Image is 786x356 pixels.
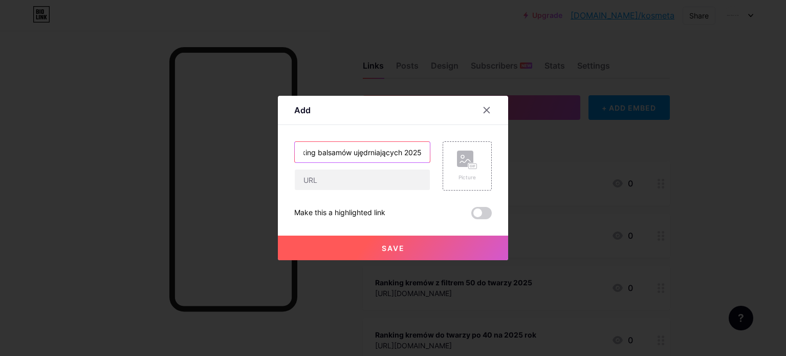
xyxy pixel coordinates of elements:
[294,104,311,116] div: Add
[295,170,430,190] input: URL
[295,142,430,162] input: Title
[382,244,405,253] span: Save
[278,236,508,260] button: Save
[457,174,477,181] div: Picture
[294,207,385,219] div: Make this a highlighted link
